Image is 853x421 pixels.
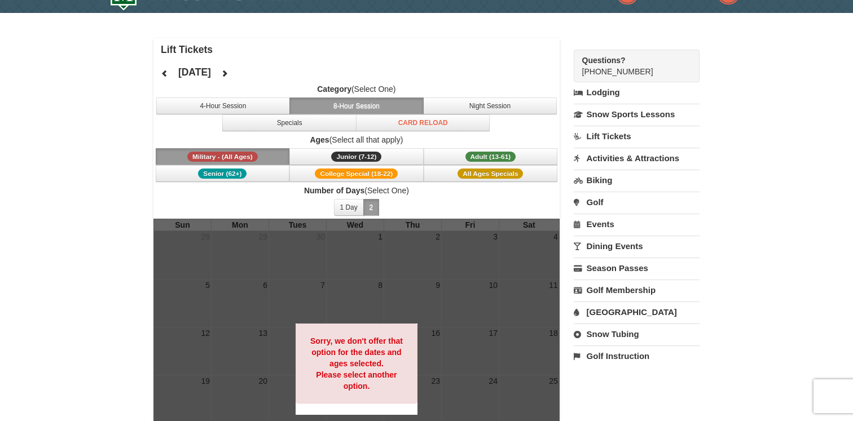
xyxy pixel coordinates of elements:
span: [PHONE_NUMBER] [582,55,679,76]
button: Senior (62+) [156,165,290,182]
strong: Category [317,85,351,94]
span: College Special (18-22) [315,169,398,179]
a: Biking [574,170,700,190]
a: Dining Events [574,236,700,256]
span: All Ages Specials [458,169,523,179]
a: Snow Tubing [574,323,700,344]
label: (Select all that apply) [153,134,560,145]
h4: Lift Tickets [161,44,560,55]
button: Adult (13-61) [424,148,558,165]
a: [GEOGRAPHIC_DATA] [574,302,700,322]
a: Lodging [574,82,700,103]
a: Golf Membership [574,280,700,300]
strong: Ages [310,135,329,144]
a: Snow Sports Lessons [574,104,700,125]
span: Junior (7-12) [331,152,381,162]
span: Senior (62+) [198,169,247,179]
button: Military - (All Ages) [156,148,290,165]
a: Golf [574,192,700,212]
button: College Special (18-22) [289,165,424,182]
span: Adult (13-61) [465,152,516,162]
a: Season Passes [574,258,700,278]
a: Golf Instruction [574,345,700,366]
strong: Questions? [582,56,626,65]
strong: Number of Days [304,186,364,195]
strong: Sorry, we don't offer that option for the dates and ages selected. Please select another option. [310,336,403,391]
button: Card Reload [356,114,490,131]
a: Activities & Attractions [574,148,700,169]
span: Military - (All Ages) [187,152,258,162]
label: (Select One) [153,185,560,196]
a: Lift Tickets [574,126,700,147]
button: Specials [222,114,357,131]
h4: [DATE] [178,67,211,78]
button: All Ages Specials [424,165,558,182]
button: 1 Day [334,199,364,216]
button: 2 [363,199,380,216]
button: 4-Hour Session [156,98,291,114]
button: 8-Hour Session [289,98,424,114]
button: Junior (7-12) [289,148,424,165]
button: Night Session [423,98,557,114]
a: Events [574,214,700,234]
label: (Select One) [153,83,560,95]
